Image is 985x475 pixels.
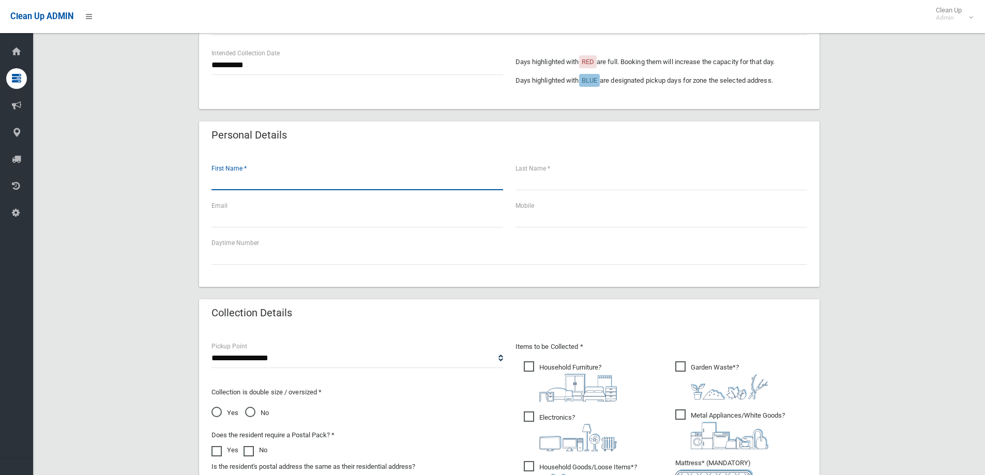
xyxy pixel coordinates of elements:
[211,429,335,441] label: Does the resident require a Postal Pack? *
[539,424,617,451] img: 394712a680b73dbc3d2a6a3a7ffe5a07.png
[199,303,305,323] header: Collection Details
[691,363,768,400] i: ?
[691,411,785,449] i: ?
[691,422,768,449] img: 36c1b0289cb1767239cdd3de9e694f19.png
[524,361,617,402] span: Household Furniture
[582,58,594,66] span: RED
[582,76,597,84] span: BLUE
[516,56,807,68] p: Days highlighted with are full. Booking them will increase the capacity for that day.
[539,363,617,402] i: ?
[539,413,617,451] i: ?
[211,461,415,473] label: Is the resident's postal address the same as their residential address?
[199,125,299,145] header: Personal Details
[245,407,269,419] span: No
[244,444,267,456] label: No
[524,411,617,451] span: Electronics
[516,341,807,353] p: Items to be Collected *
[211,444,238,456] label: Yes
[675,409,785,449] span: Metal Appliances/White Goods
[539,374,617,402] img: aa9efdbe659d29b613fca23ba79d85cb.png
[931,6,972,22] span: Clean Up
[10,11,73,21] span: Clean Up ADMIN
[675,361,768,400] span: Garden Waste*
[691,374,768,400] img: 4fd8a5c772b2c999c83690221e5242e0.png
[936,14,962,22] small: Admin
[516,74,807,87] p: Days highlighted with are designated pickup days for zone the selected address.
[211,386,503,399] p: Collection is double size / oversized *
[211,407,238,419] span: Yes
